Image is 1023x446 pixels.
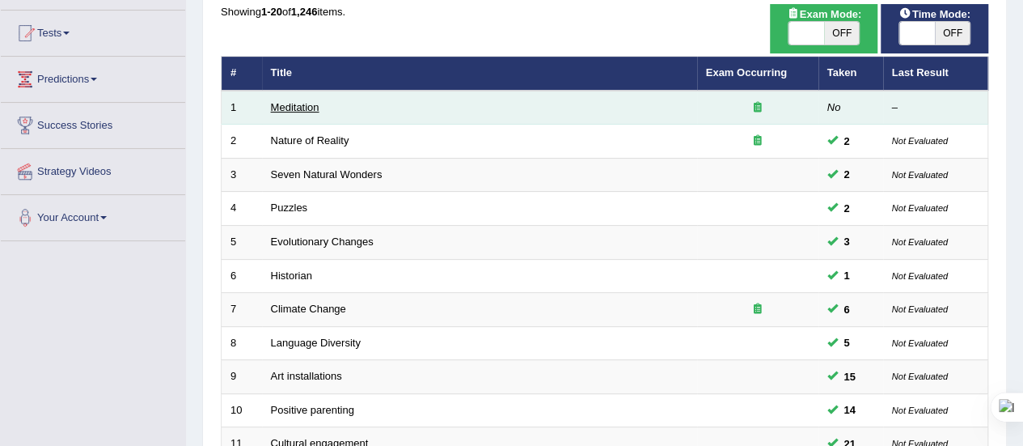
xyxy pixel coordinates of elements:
span: You can still take this question [838,133,856,150]
a: Seven Natural Wonders [271,168,383,181]
a: Historian [271,270,312,282]
th: Title [262,57,697,91]
th: Last Result [883,57,988,91]
span: You can still take this question [838,301,856,318]
span: You can still take this question [838,368,862,385]
a: Meditation [271,101,319,113]
div: Show exams occurring in exams [770,4,877,53]
a: Success Stories [1,103,185,143]
small: Not Evaluated [892,136,948,146]
td: 9 [222,360,262,394]
small: Not Evaluated [892,406,948,415]
b: 1,246 [291,6,318,18]
small: Not Evaluated [892,271,948,281]
span: You can still take this question [838,334,856,351]
a: Climate Change [271,303,346,315]
em: No [827,101,841,113]
small: Not Evaluated [892,203,948,213]
td: 3 [222,158,262,192]
a: Art installations [271,370,342,382]
span: OFF [935,22,970,45]
span: You can still take this question [838,233,856,250]
div: Showing of items. [221,4,988,19]
td: 8 [222,326,262,360]
b: 1-20 [261,6,282,18]
td: 5 [222,226,262,260]
small: Not Evaluated [892,338,948,348]
a: Puzzles [271,202,308,214]
a: Exam Occurring [706,66,787,79]
th: # [222,57,262,91]
td: 4 [222,192,262,226]
span: Exam Mode: [780,6,868,23]
span: Time Mode: [893,6,977,23]
a: Your Account [1,195,185,236]
td: 6 [222,259,262,293]
td: 1 [222,91,262,125]
td: 7 [222,293,262,327]
a: Tests [1,11,185,51]
a: Evolutionary Changes [271,236,374,248]
a: Nature of Reality [271,134,349,147]
span: You can still take this question [838,200,856,217]
a: Strategy Videos [1,149,185,189]
a: Predictions [1,57,185,97]
td: 10 [222,393,262,427]
div: – [892,100,979,116]
span: You can still take this question [838,267,856,284]
div: Exam occurring question [706,302,810,317]
small: Not Evaluated [892,170,948,180]
span: You can still take this question [838,401,862,418]
small: Not Evaluated [892,237,948,247]
th: Taken [818,57,883,91]
a: Language Diversity [271,337,361,349]
div: Exam occurring question [706,100,810,116]
span: You can still take this question [838,166,856,183]
td: 2 [222,125,262,159]
div: Exam occurring question [706,134,810,149]
small: Not Evaluated [892,304,948,314]
span: OFF [824,22,860,45]
small: Not Evaluated [892,372,948,381]
a: Positive parenting [271,404,354,416]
